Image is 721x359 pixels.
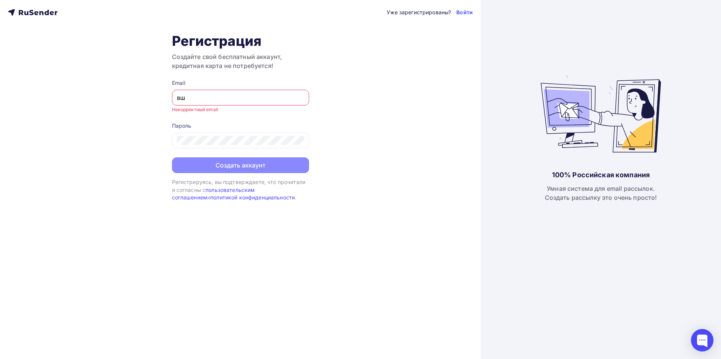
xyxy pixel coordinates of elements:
[210,194,295,201] a: политикой конфиденциальности
[172,187,255,201] a: пользовательским соглашением
[456,9,473,16] a: Войти
[172,122,309,130] div: Пароль
[172,178,309,201] div: Регистрируясь, вы подтверждаете, что прочитали и согласны с и .
[172,107,219,112] small: Некорректный email
[387,9,451,16] div: Уже зарегистрированы?
[172,33,309,49] h1: Регистрация
[172,157,309,173] button: Создать аккаунт
[552,170,650,179] div: 100% Российская компания
[172,52,309,70] h3: Создайте свой бесплатный аккаунт, кредитная карта не потребуется!
[172,79,309,87] div: Email
[545,184,657,202] div: Умная система для email рассылок. Создать рассылку это очень просто!
[177,93,304,102] input: Укажите свой email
